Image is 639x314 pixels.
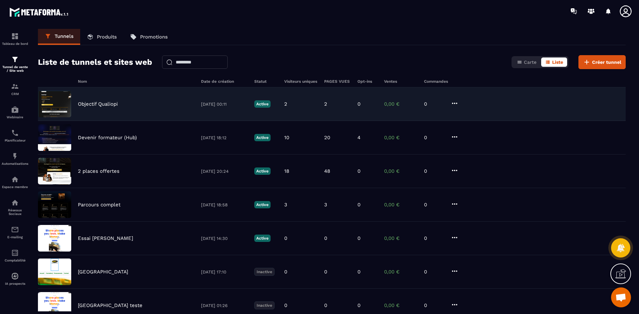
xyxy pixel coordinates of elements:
[254,167,271,175] p: Active
[2,42,28,46] p: Tableau de bord
[78,101,118,107] p: Objectif Qualiopi
[357,168,360,174] p: 0
[2,221,28,244] a: emailemailE-mailing
[2,101,28,124] a: automationsautomationsWebinaire
[2,194,28,221] a: social-networksocial-networkRéseaux Sociaux
[424,79,448,84] h6: Commandes
[357,202,360,208] p: 0
[2,51,28,77] a: formationformationTunnel de vente / Site web
[2,77,28,101] a: formationformationCRM
[284,135,289,141] p: 10
[78,202,120,208] p: Parcours complet
[2,27,28,51] a: formationformationTableau de bord
[357,269,360,275] p: 0
[578,55,626,69] button: Créer tunnel
[38,158,71,184] img: image
[2,65,28,72] p: Tunnel de vente / Site web
[11,106,19,114] img: automations
[254,235,271,242] p: Active
[284,302,287,308] p: 0
[2,162,28,165] p: Automatisations
[324,135,330,141] p: 20
[2,282,28,285] p: IA prospects
[11,199,19,207] img: social-network
[424,101,444,107] p: 0
[78,79,194,84] h6: Nom
[11,129,19,137] img: scheduler
[78,269,128,275] p: [GEOGRAPHIC_DATA]
[424,168,444,174] p: 0
[284,168,289,174] p: 18
[201,169,248,174] p: [DATE] 20:24
[11,226,19,234] img: email
[78,302,142,308] p: [GEOGRAPHIC_DATA] teste
[78,168,119,174] p: 2 places offertes
[2,147,28,170] a: automationsautomationsAutomatisations
[384,202,417,208] p: 0,00 €
[611,287,631,307] a: Ouvrir le chat
[201,135,248,140] p: [DATE] 18:12
[201,269,248,274] p: [DATE] 17:10
[424,135,444,141] p: 0
[384,101,417,107] p: 0,00 €
[2,115,28,119] p: Webinaire
[55,33,74,39] p: Tunnels
[324,269,327,275] p: 0
[201,79,248,84] h6: Date de création
[11,82,19,90] img: formation
[424,302,444,308] p: 0
[357,101,360,107] p: 0
[11,175,19,183] img: automations
[80,29,123,45] a: Produits
[78,235,133,241] p: Essai [PERSON_NAME]
[254,268,275,276] p: Inactive
[284,79,318,84] h6: Visiteurs uniques
[2,139,28,142] p: Planificateur
[11,152,19,160] img: automations
[11,55,19,63] img: formation
[38,55,152,69] h2: Liste de tunnels et sites web
[38,191,71,218] img: image
[284,101,287,107] p: 2
[11,272,19,280] img: automations
[201,236,248,241] p: [DATE] 14:30
[38,259,71,285] img: image
[324,302,327,308] p: 0
[424,235,444,241] p: 0
[384,79,417,84] h6: Ventes
[38,29,80,45] a: Tunnels
[513,57,540,67] button: Carte
[11,32,19,40] img: formation
[38,124,71,151] img: image
[11,249,19,257] img: accountant
[424,202,444,208] p: 0
[324,202,327,208] p: 3
[2,208,28,216] p: Réseaux Sociaux
[254,100,271,108] p: Active
[384,168,417,174] p: 0,00 €
[140,34,168,40] p: Promotions
[201,303,248,308] p: [DATE] 01:26
[123,29,174,45] a: Promotions
[324,101,327,107] p: 2
[2,170,28,194] a: automationsautomationsEspace membre
[2,235,28,239] p: E-mailing
[357,135,360,141] p: 4
[384,135,417,141] p: 0,00 €
[2,185,28,189] p: Espace membre
[254,79,278,84] h6: Statut
[384,235,417,241] p: 0,00 €
[2,124,28,147] a: schedulerschedulerPlanificateur
[324,168,330,174] p: 48
[284,235,287,241] p: 0
[78,135,137,141] p: Devenir formateur (Hub)
[552,59,563,65] span: Liste
[357,235,360,241] p: 0
[254,134,271,141] p: Active
[38,91,71,117] img: image
[541,57,567,67] button: Liste
[384,302,417,308] p: 0,00 €
[2,244,28,267] a: accountantaccountantComptabilité
[9,6,69,18] img: logo
[384,269,417,275] p: 0,00 €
